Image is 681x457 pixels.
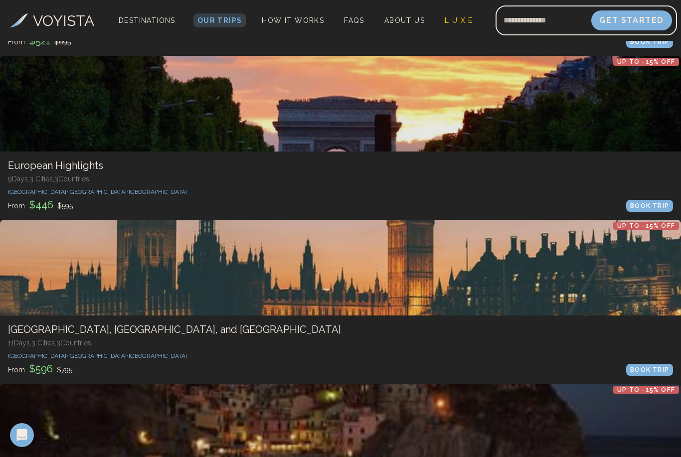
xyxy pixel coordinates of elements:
[8,338,673,348] p: 11 Days, 3 Cities, 3 Countr ies
[262,16,324,24] span: How It Works
[8,198,73,212] p: From
[591,10,672,30] button: Get Started
[340,13,368,27] a: FAQs
[626,200,673,212] div: BOOK TRIP
[115,12,179,42] span: Destinations
[57,202,73,210] span: $ 595
[54,38,71,46] span: $ 695
[197,16,242,24] span: Our Trips
[8,323,673,336] h3: [GEOGRAPHIC_DATA], [GEOGRAPHIC_DATA], and [GEOGRAPHIC_DATA]
[27,35,52,47] span: $ 521
[626,36,673,48] div: BOOK TRIP
[27,363,55,375] span: $ 596
[344,16,364,24] span: FAQs
[613,58,679,66] p: Up to -15% OFF
[9,9,94,32] a: VOYISTA
[8,34,71,48] p: From
[129,352,187,359] span: [GEOGRAPHIC_DATA]
[8,159,673,172] h3: European Highlights
[9,13,28,27] img: Voyista Logo
[8,362,72,376] p: From
[33,9,94,32] h3: VOYISTA
[380,13,429,27] a: About Us
[626,364,673,376] div: BOOK TRIP
[10,423,34,447] div: Open Intercom Messenger
[68,188,129,195] span: [GEOGRAPHIC_DATA] •
[496,8,591,32] input: Email address
[441,13,477,27] a: L U X E
[8,174,673,184] p: 9 Days, 3 Cities, 3 Countr ies
[68,352,129,359] span: [GEOGRAPHIC_DATA] •
[613,386,679,394] p: Up to -15% OFF
[258,13,328,27] a: How It Works
[445,16,473,24] span: L U X E
[8,188,68,195] span: [GEOGRAPHIC_DATA] •
[384,16,425,24] span: About Us
[129,188,187,195] span: [GEOGRAPHIC_DATA]
[8,352,68,359] span: [GEOGRAPHIC_DATA] •
[193,13,246,27] a: Our Trips
[57,366,72,374] span: $ 795
[613,222,679,230] p: Up to -15% OFF
[27,199,55,211] span: $ 446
